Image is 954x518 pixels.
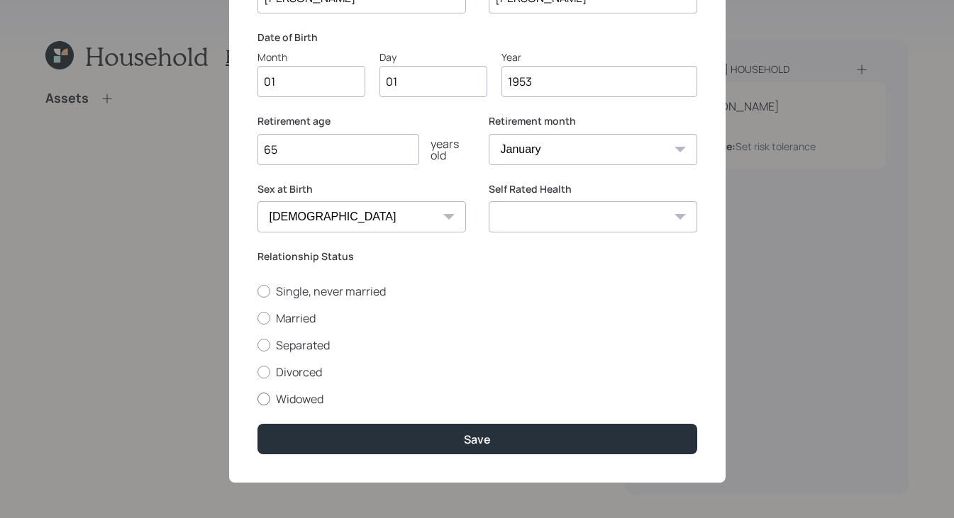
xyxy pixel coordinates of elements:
[501,50,697,64] div: Year
[257,182,466,196] label: Sex at Birth
[257,337,697,353] label: Separated
[257,283,697,299] label: Single, never married
[257,424,697,454] button: Save
[257,364,697,380] label: Divorced
[501,66,697,97] input: Year
[419,138,466,161] div: years old
[257,249,697,264] label: Relationship Status
[489,182,697,196] label: Self Rated Health
[464,432,491,447] div: Save
[489,114,697,128] label: Retirement month
[257,30,697,45] label: Date of Birth
[379,50,487,64] div: Day
[257,391,697,407] label: Widowed
[379,66,487,97] input: Day
[257,114,466,128] label: Retirement age
[257,310,697,326] label: Married
[257,50,365,64] div: Month
[257,66,365,97] input: Month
